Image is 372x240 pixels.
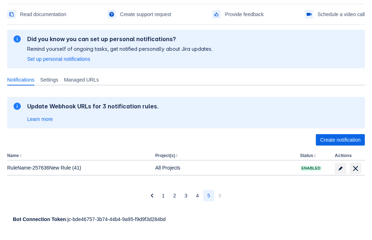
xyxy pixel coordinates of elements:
div: : jc-bde46757-3b74-44b4-9a95-f9d9f3d284bd [13,216,359,223]
span: information [13,35,21,43]
button: Page 1 [158,190,169,201]
span: Enabled [300,166,322,170]
button: Page 4 [192,190,203,201]
span: Create support request [120,9,171,20]
span: delete [351,164,360,173]
span: Provide feedback [225,9,264,20]
span: Schedule a video call [318,9,365,20]
span: 4 [196,190,199,201]
span: information [13,102,21,111]
span: 2 [173,190,176,201]
span: 3 [185,190,187,201]
span: feedback [214,11,219,17]
p: Remind yourself of ongoing tasks, get notified personally about Jira updates. [27,45,212,53]
span: documentation [9,11,14,17]
button: Status [300,153,313,158]
h2: Update Webhook URLs for 3 notification rules. [27,103,159,110]
span: Settings [40,76,58,83]
nav: Pagination [146,190,226,201]
a: Learn more [27,116,53,123]
span: videoCall [306,11,312,17]
span: 1 [162,190,165,201]
div: All Projects [155,164,294,171]
span: 5 [207,190,210,201]
span: Read documentation [20,9,66,20]
span: edit [338,166,343,171]
span: Create notification [320,134,361,146]
h2: Did you know you can set up personal notifications? [27,35,212,43]
span: Notifications [7,76,34,83]
button: Name [7,153,19,158]
span: Managed URLs [64,76,99,83]
th: Actions [332,151,365,161]
a: Read documentation [7,9,66,20]
button: Create notification [316,134,365,146]
div: RuleName-257636New Rule (41) [7,164,150,171]
button: Next [214,190,226,201]
a: Create support request [107,9,171,20]
a: Set up personal notifications [27,55,90,63]
button: Page 5 [203,190,215,201]
button: Page 3 [180,190,192,201]
a: Provide feedback [212,9,264,20]
strong: Bot Connection Token [13,216,66,222]
a: Schedule a video call [305,9,365,20]
button: Previous [146,190,158,201]
span: support [109,11,114,17]
button: Page 2 [169,190,180,201]
button: Project(s) [155,153,175,158]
